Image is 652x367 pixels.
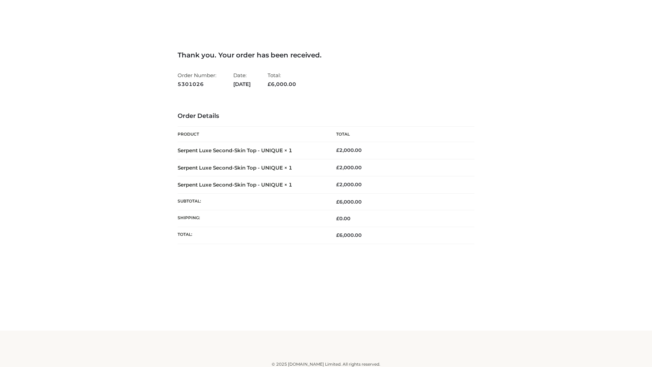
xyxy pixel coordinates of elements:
strong: [DATE] [233,80,251,89]
span: 6,000.00 [268,81,296,87]
th: Subtotal: [178,193,326,210]
a: Serpent Luxe Second-Skin Top - UNIQUE [178,181,283,188]
h3: Order Details [178,112,474,120]
bdi: 2,000.00 [336,181,362,188]
span: £ [268,81,271,87]
span: £ [336,164,339,171]
th: Total: [178,227,326,244]
span: 6,000.00 [336,232,362,238]
strong: × 1 [284,181,292,188]
span: £ [336,232,339,238]
th: Product [178,127,326,142]
li: Order Number: [178,69,216,90]
a: Serpent Luxe Second-Skin Top - UNIQUE [178,147,283,154]
span: £ [336,147,339,153]
bdi: 2,000.00 [336,164,362,171]
th: Total [326,127,474,142]
a: Serpent Luxe Second-Skin Top - UNIQUE [178,164,283,171]
strong: × 1 [284,147,292,154]
span: £ [336,215,339,222]
span: 6,000.00 [336,199,362,205]
strong: × 1 [284,164,292,171]
strong: 5301026 [178,80,216,89]
bdi: 2,000.00 [336,147,362,153]
h3: Thank you. Your order has been received. [178,51,474,59]
span: £ [336,199,339,205]
li: Date: [233,69,251,90]
span: £ [336,181,339,188]
bdi: 0.00 [336,215,350,222]
li: Total: [268,69,296,90]
th: Shipping: [178,210,326,227]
